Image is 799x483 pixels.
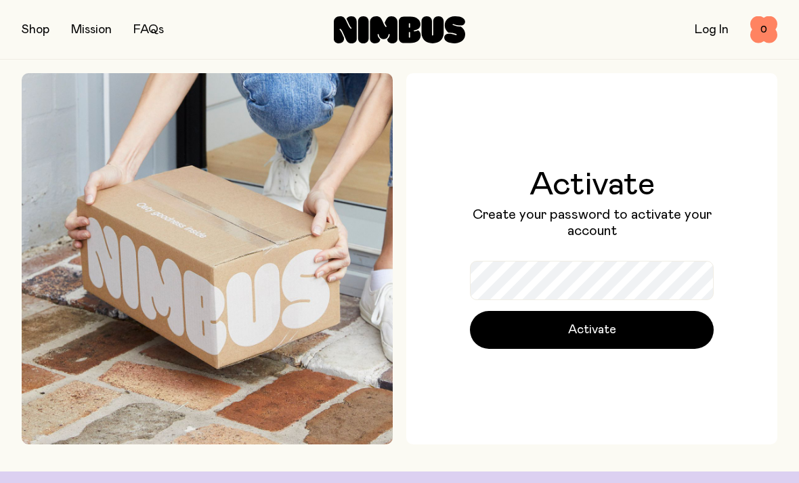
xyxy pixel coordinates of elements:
[750,16,777,43] button: 0
[568,320,616,339] span: Activate
[470,311,714,349] button: Activate
[71,24,112,36] a: Mission
[22,73,393,444] img: Picking up Nimbus mailer from doorstep
[133,24,164,36] a: FAQs
[695,24,729,36] a: Log In
[470,169,714,201] h1: Activate
[470,207,714,239] p: Create your password to activate your account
